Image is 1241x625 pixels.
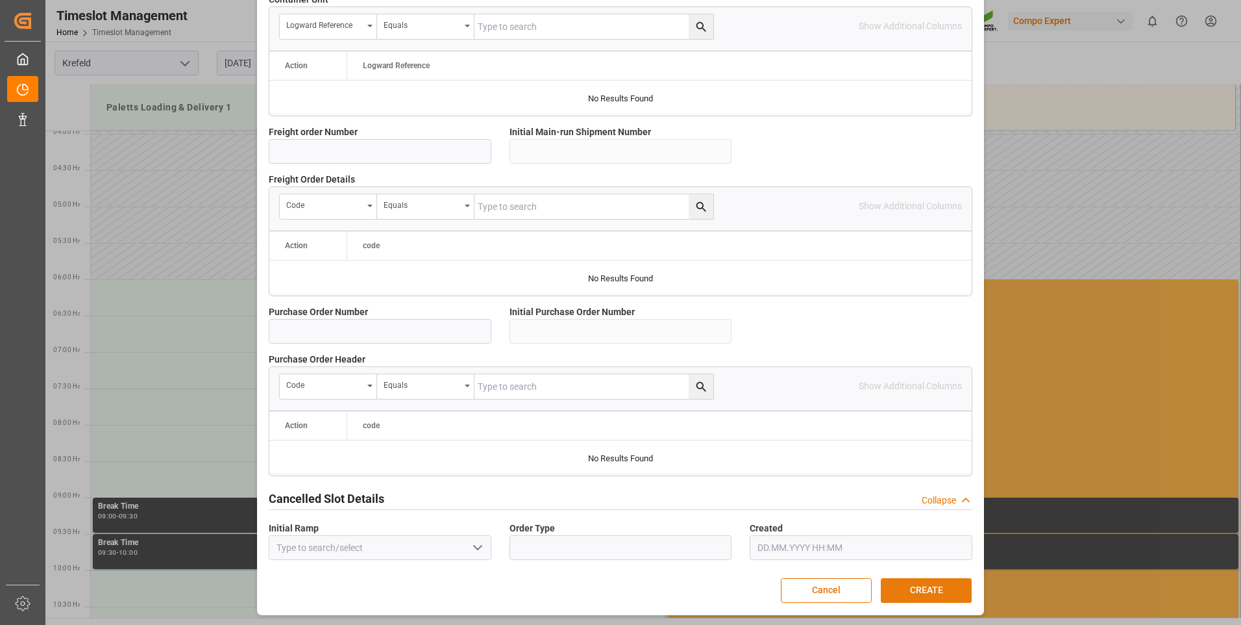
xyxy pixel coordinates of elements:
button: open menu [377,14,474,39]
input: Type to search/select [269,535,491,560]
button: search button [689,374,713,399]
span: Created [750,522,783,535]
span: Freight Order Details [269,173,355,186]
button: open menu [280,14,377,39]
div: code [286,196,363,211]
span: Initial Ramp [269,522,319,535]
span: Purchase Order Number [269,305,368,319]
span: code [363,241,380,250]
span: code [363,421,380,430]
div: Equals [384,16,460,31]
span: Purchase Order Header [269,353,365,366]
div: Equals [384,196,460,211]
div: Collapse [922,494,956,507]
div: code [286,376,363,391]
input: DD.MM.YYYY HH:MM [750,535,972,560]
button: CREATE [881,578,972,603]
span: Freight order Number [269,125,358,139]
button: open menu [280,374,377,399]
span: Order Type [510,522,555,535]
button: search button [689,14,713,39]
button: open menu [377,194,474,219]
input: Type to search [474,374,713,399]
span: Logward Reference [363,61,430,70]
input: Type to search [474,14,713,39]
span: Initial Main-run Shipment Number [510,125,651,139]
div: Action [285,421,308,430]
div: Logward Reference [286,16,363,31]
h2: Cancelled Slot Details [269,490,384,507]
div: Equals [384,376,460,391]
input: Type to search [474,194,713,219]
button: open menu [377,374,474,399]
button: open menu [280,194,377,219]
div: Action [285,241,308,250]
button: open menu [467,538,486,558]
div: Action [285,61,308,70]
button: search button [689,194,713,219]
button: Cancel [781,578,872,603]
span: Initial Purchase Order Number [510,305,635,319]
